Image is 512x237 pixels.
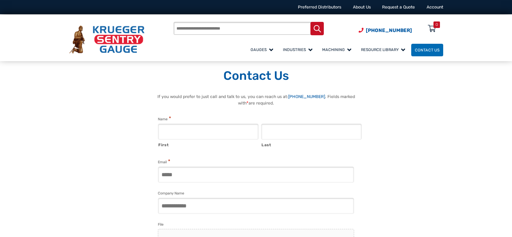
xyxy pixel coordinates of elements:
[283,47,312,52] span: Industries
[357,43,411,57] a: Resource Library
[69,26,144,53] img: Krueger Sentry Gauge
[158,158,170,165] label: Email
[158,115,171,122] legend: Name
[247,43,279,57] a: Gauges
[361,47,405,52] span: Resource Library
[150,94,362,107] p: If you would prefer to just call and talk to us, you can reach us at: . Fields marked with are re...
[158,140,259,148] label: First
[436,21,438,28] div: 0
[366,28,412,33] span: [PHONE_NUMBER]
[415,48,440,52] span: Contact Us
[411,44,443,56] a: Contact Us
[359,27,412,34] a: Phone Number (920) 434-8860
[261,140,362,148] label: Last
[251,47,273,52] span: Gauges
[279,43,319,57] a: Industries
[69,68,443,84] h1: Contact Us
[322,47,351,52] span: Machining
[158,190,184,196] label: Company Name
[427,4,443,10] a: Account
[382,4,415,10] a: Request a Quote
[353,4,371,10] a: About Us
[319,43,357,57] a: Machining
[158,222,164,228] label: File
[298,4,341,10] a: Preferred Distributors
[288,94,325,99] a: [PHONE_NUMBER]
